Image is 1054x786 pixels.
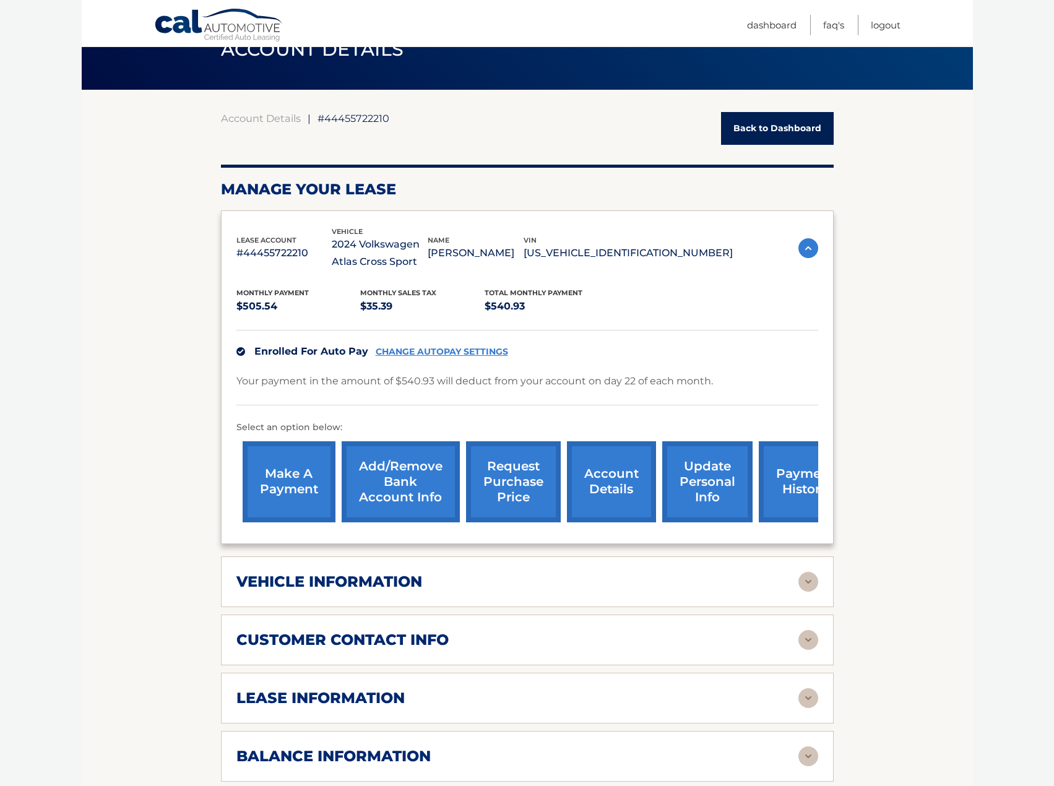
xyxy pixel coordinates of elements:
[236,689,405,707] h2: lease information
[317,112,389,124] span: #44455722210
[221,180,834,199] h2: Manage Your Lease
[236,236,296,244] span: lease account
[798,746,818,766] img: accordion-rest.svg
[236,347,245,356] img: check.svg
[243,441,335,522] a: make a payment
[466,441,561,522] a: request purchase price
[342,441,460,522] a: Add/Remove bank account info
[332,236,428,270] p: 2024 Volkswagen Atlas Cross Sport
[236,373,713,390] p: Your payment in the amount of $540.93 will deduct from your account on day 22 of each month.
[524,244,733,262] p: [US_VEHICLE_IDENTIFICATION_NUMBER]
[236,631,449,649] h2: customer contact info
[798,238,818,258] img: accordion-active.svg
[254,345,368,357] span: Enrolled For Auto Pay
[308,112,311,124] span: |
[759,441,852,522] a: payment history
[798,630,818,650] img: accordion-rest.svg
[798,572,818,592] img: accordion-rest.svg
[221,38,404,61] span: ACCOUNT DETAILS
[236,747,431,766] h2: balance information
[798,688,818,708] img: accordion-rest.svg
[428,244,524,262] p: [PERSON_NAME]
[376,347,508,357] a: CHANGE AUTOPAY SETTINGS
[154,8,284,44] a: Cal Automotive
[360,288,436,297] span: Monthly sales Tax
[747,15,797,35] a: Dashboard
[662,441,753,522] a: update personal info
[485,298,609,315] p: $540.93
[236,288,309,297] span: Monthly Payment
[236,298,361,315] p: $505.54
[428,236,449,244] span: name
[721,112,834,145] a: Back to Dashboard
[823,15,844,35] a: FAQ's
[871,15,901,35] a: Logout
[236,420,818,435] p: Select an option below:
[567,441,656,522] a: account details
[360,298,485,315] p: $35.39
[221,112,301,124] a: Account Details
[485,288,582,297] span: Total Monthly Payment
[524,236,537,244] span: vin
[236,572,422,591] h2: vehicle information
[332,227,363,236] span: vehicle
[236,244,332,262] p: #44455722210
